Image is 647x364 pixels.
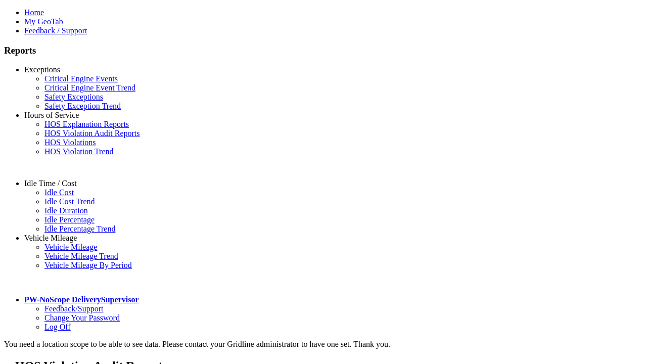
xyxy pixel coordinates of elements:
[44,323,71,331] a: Log Off
[24,17,63,26] a: My GeoTab
[24,111,79,119] a: Hours of Service
[24,234,77,242] a: Vehicle Mileage
[44,252,118,260] a: Vehicle Mileage Trend
[44,261,132,269] a: Vehicle Mileage By Period
[24,179,77,188] a: Idle Time / Cost
[44,147,114,156] a: HOS Violation Trend
[44,120,129,128] a: HOS Explanation Reports
[44,197,95,206] a: Idle Cost Trend
[4,340,643,349] div: You need a location scope to be able to see data. Please contact your Gridline administrator to h...
[44,74,118,83] a: Critical Engine Events
[44,83,135,92] a: Critical Engine Event Trend
[4,45,643,56] h3: Reports
[24,8,44,17] a: Home
[44,129,140,138] a: HOS Violation Audit Reports
[44,206,88,215] a: Idle Duration
[44,215,95,224] a: Idle Percentage
[44,313,120,322] a: Change Your Password
[44,243,97,251] a: Vehicle Mileage
[44,138,96,147] a: HOS Violations
[44,188,74,197] a: Idle Cost
[44,93,103,101] a: Safety Exceptions
[44,304,103,313] a: Feedback/Support
[44,102,121,110] a: Safety Exception Trend
[24,295,138,304] a: PW-NoScope DeliverySupervisor
[24,26,87,35] a: Feedback / Support
[44,224,115,233] a: Idle Percentage Trend
[24,65,60,74] a: Exceptions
